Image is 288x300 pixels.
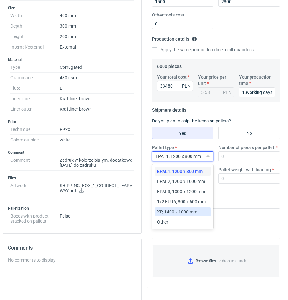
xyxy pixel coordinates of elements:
[10,180,60,201] dt: Artwork
[223,89,231,95] div: PLN
[218,166,271,173] label: Pallet weight with loading
[10,42,60,52] dt: Internal/external
[182,83,191,89] div: PLN
[10,135,60,145] dt: Colors outside
[8,57,136,62] h3: Material
[8,150,136,155] h3: Comment
[157,188,205,195] span: EPAL3, 1000 x 1200 mm
[157,199,206,205] span: 1/2 EUR6, 800 x 600 mm
[60,155,134,171] dd: Zadruk w kolorze białym. dodatkowe [DATE] do zadruku
[8,119,136,124] h3: Print
[10,73,60,83] dt: Grammage
[218,127,280,139] label: No
[8,257,136,263] div: No comments to display
[60,62,134,73] dd: Corrugated
[10,104,60,114] dt: Liner outer
[60,83,134,94] dd: E
[8,244,136,252] h2: Comments
[60,135,134,145] dd: white
[10,31,60,42] dt: Height
[10,10,60,21] dt: Width
[157,178,205,185] span: EPAL2, 1200 x 1000 mm
[152,144,174,151] label: Pallet type
[60,124,134,135] dd: Flexo
[198,74,234,87] label: Your price per unit
[218,144,274,151] label: Number of pieces per pallet
[239,74,275,87] label: Your production time
[60,104,134,114] dd: Kraftliner brown
[60,42,134,52] dd: External
[60,73,134,83] dd: 430 gsm
[152,105,186,113] legend: Shipment details
[152,19,214,29] input: 0
[239,87,275,97] input: 0
[10,124,60,135] dt: Technique
[10,155,60,171] dt: Comment
[8,175,136,180] h3: Files
[152,12,184,18] label: Other tools cost
[10,83,60,94] dt: Flute
[152,34,197,42] legend: Production details
[10,211,60,224] dt: Boxes with product stacked on pallets
[152,118,231,123] label: Do you plan to ship the items on pallets?
[60,31,134,42] dd: 200 mm
[246,89,272,95] div: working days
[218,173,280,184] input: 0
[8,5,136,10] h3: Size
[157,219,168,225] span: Other
[157,209,197,215] span: XP, 1400 x 1000 mm
[157,168,203,174] span: EPAL1, 1200 x 800 mm
[60,10,134,21] dd: 490 mm
[60,94,134,104] dd: Kraftliner brown
[218,151,280,161] input: 0
[60,211,134,224] dd: False
[152,47,254,53] label: Apply the same production time to all quantities
[157,61,182,69] legend: 6000 pieces
[156,154,201,159] span: EPAL1, 1200 x 800 mm
[157,81,193,91] input: 0
[10,94,60,104] dt: Liner inner
[157,74,187,80] label: Your total cost
[10,21,60,31] dt: Depth
[152,127,214,139] label: Yes
[10,62,60,73] dt: Type
[60,183,134,194] p: SHIPPING_BOX_1_CORRECT_TEARAWAY.pdf
[60,21,134,31] dd: 300 mm
[8,206,136,211] h3: Palletization
[152,245,280,277] label: or drop to attach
